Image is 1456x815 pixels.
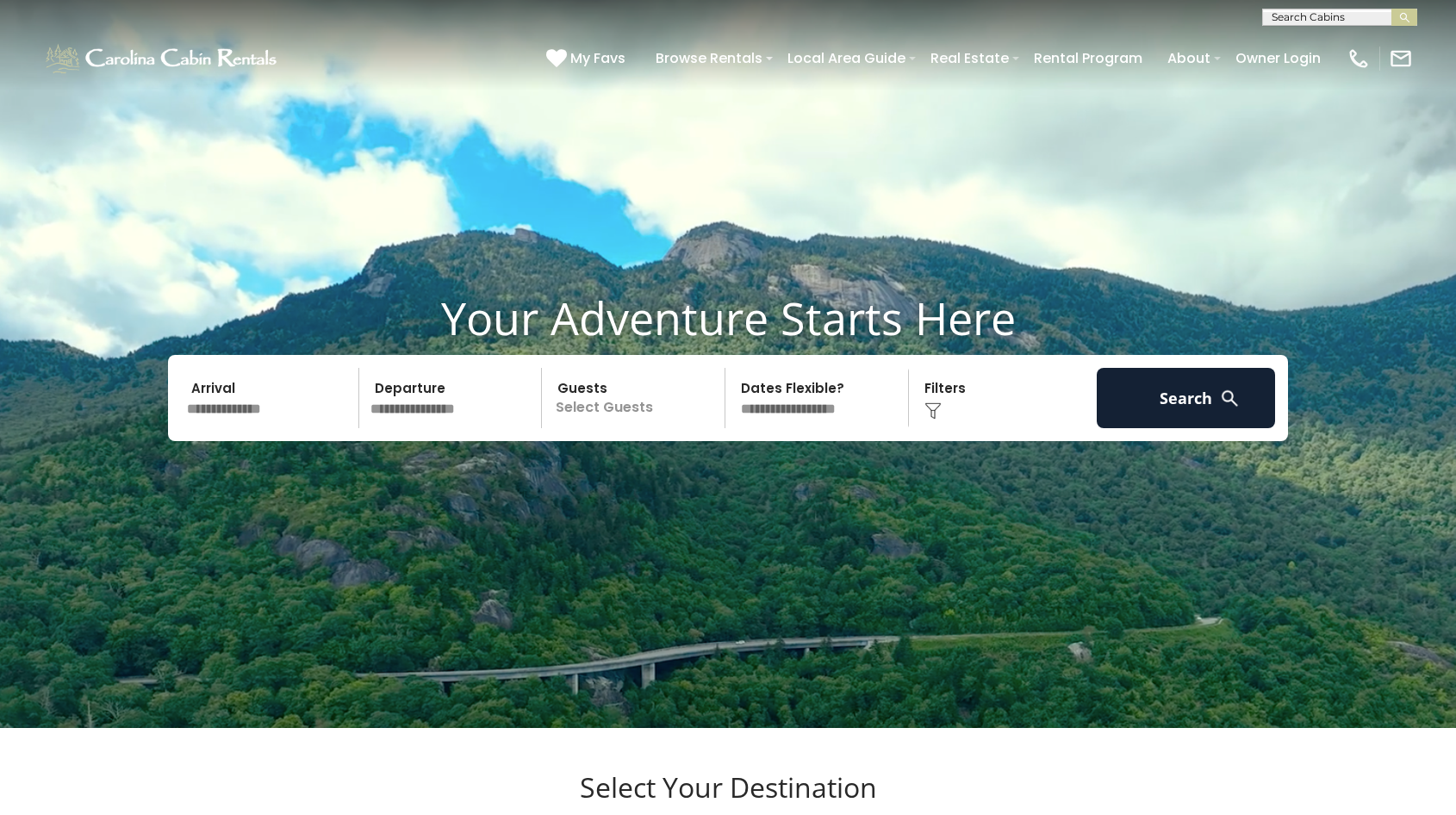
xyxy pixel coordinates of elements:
[13,291,1443,345] h1: Your Adventure Starts Here
[1389,47,1413,71] img: mail-regular-white.png
[1219,388,1241,409] img: search-regular-white.png
[1097,368,1275,428] button: Search
[43,41,282,76] img: White-1-1-2.png
[924,402,942,420] img: filter--v1.png
[547,368,725,428] p: Select Guests
[1227,43,1329,73] a: Owner Login
[647,43,771,73] a: Browse Rentals
[779,43,914,73] a: Local Area Guide
[1347,47,1371,71] img: phone-regular-white.png
[1159,43,1219,73] a: About
[1025,43,1151,73] a: Rental Program
[922,43,1017,73] a: Real Estate
[546,47,630,70] a: My Favs
[570,47,625,69] span: My Favs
